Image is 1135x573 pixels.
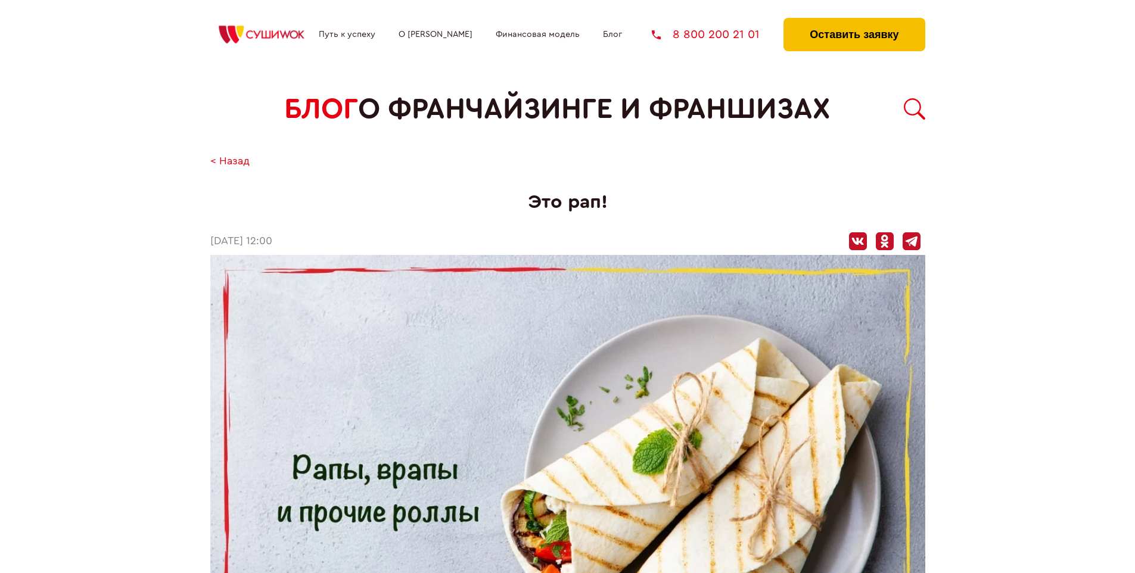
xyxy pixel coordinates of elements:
[210,235,272,248] time: [DATE] 12:00
[673,29,760,41] span: 8 800 200 21 01
[358,93,830,126] span: о франчайзинге и франшизах
[783,18,925,51] button: Оставить заявку
[210,191,925,213] h1: Это рап!
[210,155,250,168] a: < Назад
[284,93,358,126] span: БЛОГ
[399,30,472,39] a: О [PERSON_NAME]
[319,30,375,39] a: Путь к успеху
[652,29,760,41] a: 8 800 200 21 01
[603,30,622,39] a: Блог
[496,30,580,39] a: Финансовая модель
